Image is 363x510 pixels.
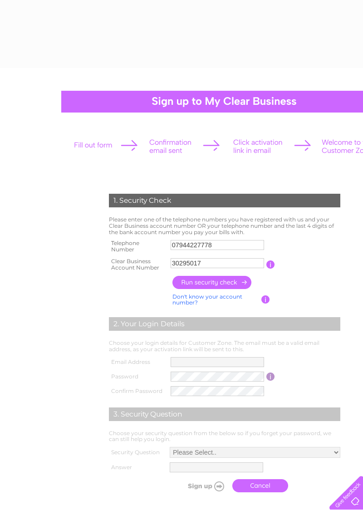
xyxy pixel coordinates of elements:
[261,295,270,304] input: Information
[266,260,275,269] input: Information
[109,317,340,331] div: 2. Your Login Details
[107,369,168,384] th: Password
[107,237,168,255] th: Telephone Number
[172,293,242,306] a: Don't know your account number?
[232,479,288,492] a: Cancel
[107,255,168,274] th: Clear Business Account Number
[107,445,167,460] th: Security Question
[109,194,340,207] div: 1. Security Check
[107,460,167,475] th: Answer
[266,373,275,381] input: Information
[107,214,343,237] td: Please enter one of the telephone numbers you have registered with us and your Clear Business acc...
[107,428,343,445] td: Choose your security question from the below so if you forget your password, we can still help yo...
[107,338,343,355] td: Choose your login details for Customer Zone. The email must be a valid email address, as your act...
[107,384,168,398] th: Confirm Password
[107,355,168,369] th: Email Address
[109,407,340,421] div: 3. Security Question
[172,480,228,492] input: Submit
